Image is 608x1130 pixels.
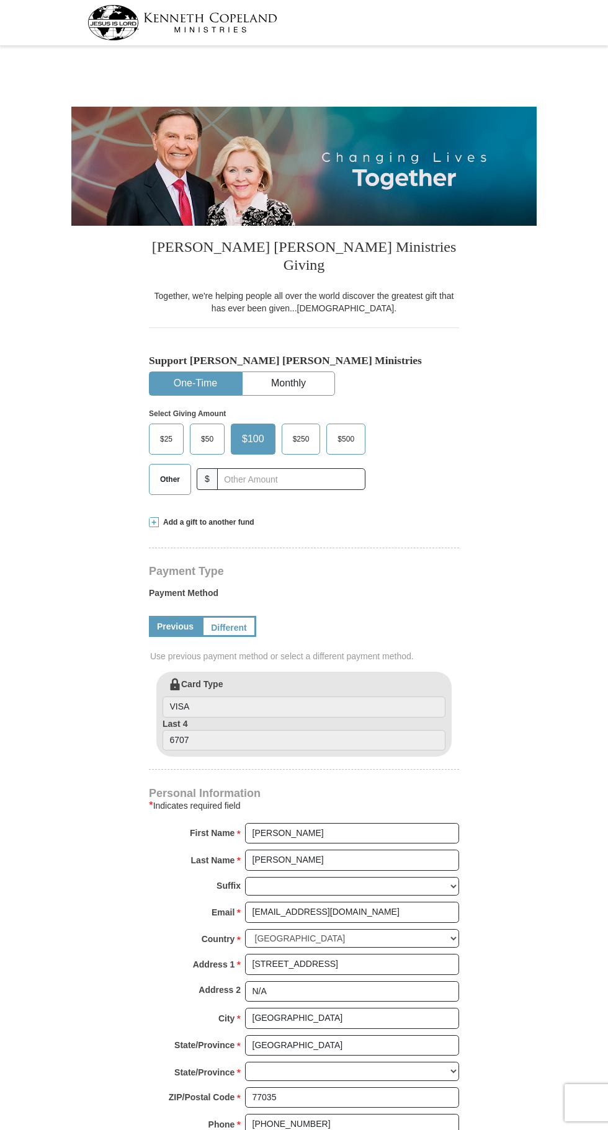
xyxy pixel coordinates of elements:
strong: Email [212,904,235,921]
strong: State/Province [174,1064,235,1081]
strong: First Name [190,824,235,842]
input: Card Type [163,696,445,718]
h4: Personal Information [149,788,459,798]
button: Monthly [243,372,334,395]
a: Previous [149,616,202,637]
span: $100 [236,430,270,448]
span: $25 [154,430,179,448]
button: One-Time [150,372,241,395]
span: Use previous payment method or select a different payment method. [150,650,460,662]
strong: Select Giving Amount [149,409,226,418]
div: Indicates required field [149,798,459,813]
input: Other Amount [217,468,365,490]
a: Different [202,616,256,637]
span: $250 [287,430,316,448]
label: Card Type [163,678,445,718]
strong: City [218,1010,235,1027]
h3: [PERSON_NAME] [PERSON_NAME] Ministries Giving [149,226,459,290]
span: $ [197,468,218,490]
strong: Last Name [191,852,235,869]
span: $50 [195,430,220,448]
strong: State/Province [174,1036,235,1054]
strong: Country [202,930,235,948]
strong: Address 2 [199,981,241,999]
img: kcm-header-logo.svg [87,5,277,40]
h5: Support [PERSON_NAME] [PERSON_NAME] Ministries [149,354,459,367]
h4: Payment Type [149,566,459,576]
strong: Suffix [217,877,241,894]
span: Add a gift to another fund [159,517,254,528]
label: Last 4 [163,718,445,751]
span: $500 [331,430,360,448]
input: Last 4 [163,730,445,751]
label: Payment Method [149,587,459,605]
span: Other [154,470,186,489]
strong: ZIP/Postal Code [169,1088,235,1106]
div: Together, we're helping people all over the world discover the greatest gift that has ever been g... [149,290,459,314]
strong: Address 1 [193,956,235,973]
